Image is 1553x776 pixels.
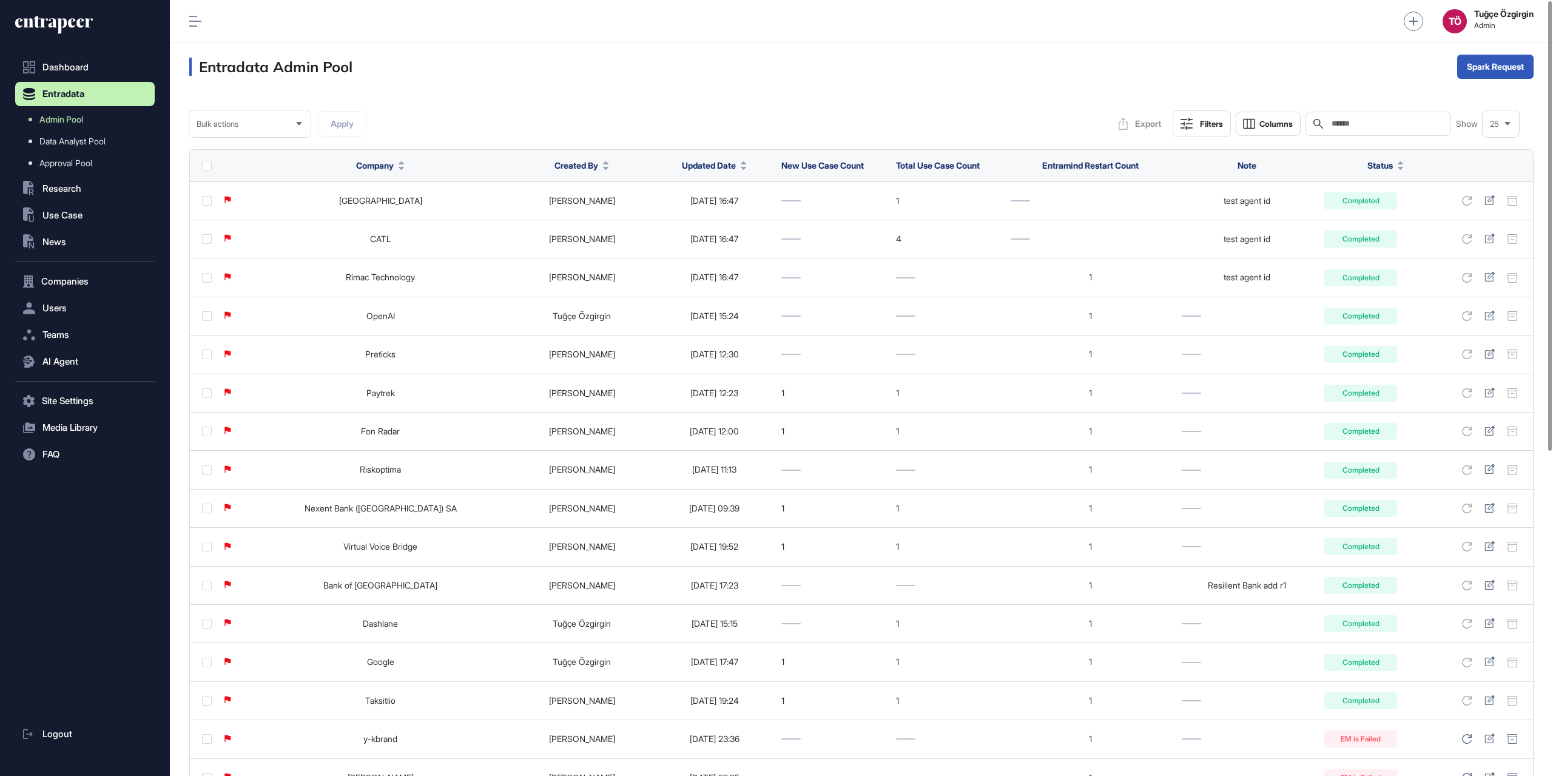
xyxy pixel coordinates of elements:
div: Completed [1324,654,1397,671]
a: [PERSON_NAME] [549,426,615,436]
a: Tuğçe Özgirgin [553,618,611,629]
div: [DATE] 16:47 [659,272,769,282]
span: Approval Pool [39,158,92,168]
button: Use Case [15,203,155,228]
div: Completed [1324,692,1397,709]
span: Admin Pool [39,115,83,124]
div: 1 [781,542,884,552]
a: Paytrek [366,388,395,398]
div: [DATE] 17:47 [659,657,769,667]
div: Completed [1324,231,1397,248]
a: Google [367,656,394,667]
span: News [42,237,66,247]
span: Columns [1259,120,1293,129]
a: OpenAI [366,311,395,321]
span: Note [1238,160,1256,170]
span: Entradata [42,89,84,99]
div: test agent id [1182,272,1312,282]
div: Completed [1324,308,1397,325]
div: [DATE] 15:15 [659,619,769,629]
a: Rimac Technology [346,272,415,282]
button: Filters [1173,110,1231,137]
a: [PERSON_NAME] [549,195,615,206]
strong: Tuğçe Özgirgin [1474,9,1534,19]
div: Completed [1324,423,1397,440]
div: Completed [1324,500,1397,517]
div: [DATE] 11:13 [659,465,769,474]
div: 1 [1011,657,1170,667]
div: 1 [896,657,999,667]
div: 1 [1011,504,1170,513]
div: 1 [896,696,999,706]
div: [DATE] 23:36 [659,734,769,744]
div: [DATE] 12:23 [659,388,769,398]
div: 1 [1011,581,1170,590]
div: [DATE] 15:24 [659,311,769,321]
a: Dashlane [363,618,398,629]
span: Created By [554,159,598,172]
span: Users [42,303,67,313]
div: test agent id [1182,196,1312,206]
div: [DATE] 12:30 [659,349,769,359]
span: 25 [1490,120,1499,129]
button: Teams [15,323,155,347]
div: 1 [781,504,884,513]
span: Admin [1474,21,1534,30]
a: Fon Radar [361,426,400,436]
div: 1 [896,619,999,629]
button: Export [1112,112,1168,136]
div: 1 [781,388,884,398]
a: Nexent Bank ([GEOGRAPHIC_DATA]) SA [305,503,457,513]
a: [PERSON_NAME] [549,580,615,590]
button: Spark Request [1457,55,1534,79]
div: 1 [896,196,999,206]
button: AI Agent [15,349,155,374]
div: Completed [1324,462,1397,479]
div: 1 [1011,619,1170,629]
div: 1 [896,388,999,398]
div: 1 [1011,542,1170,552]
button: Status [1367,159,1404,172]
div: [DATE] 09:39 [659,504,769,513]
span: AI Agent [42,357,78,366]
div: 4 [896,234,999,244]
div: Completed [1324,269,1397,286]
a: [PERSON_NAME] [549,464,615,474]
span: Data Analyst Pool [39,137,106,146]
button: News [15,230,155,254]
a: Tuğçe Özgirgin [553,656,611,667]
a: Approval Pool [21,152,155,174]
span: Entramind Restart Count [1042,160,1139,170]
a: Virtual Voice Bridge [343,541,417,552]
button: Updated Date [682,159,747,172]
a: Dashboard [15,55,155,79]
div: 1 [1011,696,1170,706]
button: TÖ [1443,9,1467,33]
div: [DATE] 19:52 [659,542,769,552]
button: FAQ [15,442,155,467]
div: Filters [1200,119,1223,129]
div: Completed [1324,538,1397,555]
button: Entradata [15,82,155,106]
div: 1 [1011,734,1170,744]
a: [PERSON_NAME] [549,503,615,513]
span: Companies [41,277,89,286]
div: 1 [896,427,999,436]
a: [PERSON_NAME] [549,388,615,398]
div: 1 [781,657,884,667]
a: [PERSON_NAME] [549,734,615,744]
span: Teams [42,330,69,340]
button: Research [15,177,155,201]
span: Logout [42,729,72,739]
span: Media Library [42,423,98,433]
a: Bank of [GEOGRAPHIC_DATA] [323,580,437,590]
div: 1 [1011,388,1170,398]
div: 1 [1011,272,1170,282]
a: Admin Pool [21,109,155,130]
a: [GEOGRAPHIC_DATA] [339,195,422,206]
span: Status [1367,159,1393,172]
a: [PERSON_NAME] [549,349,615,359]
a: Logout [15,722,155,746]
div: 1 [1011,465,1170,474]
